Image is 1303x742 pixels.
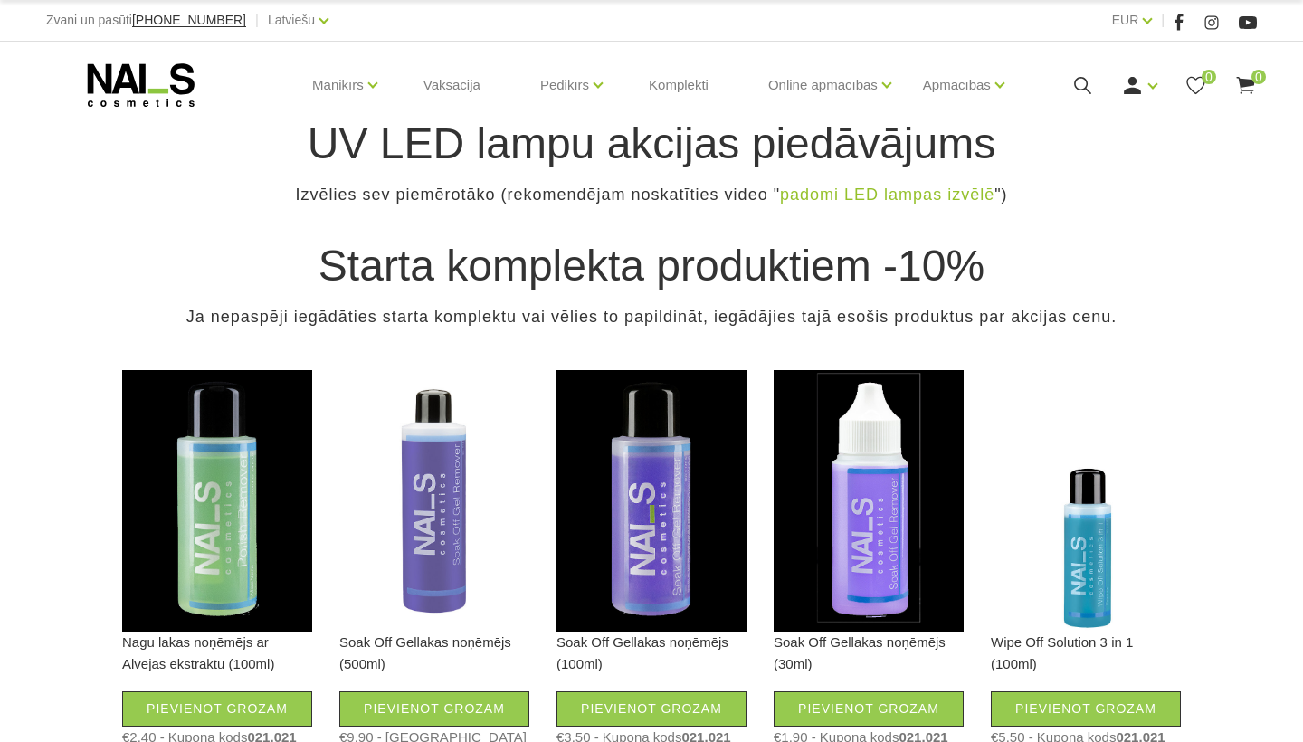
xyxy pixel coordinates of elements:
a: EUR [1112,9,1139,31]
div: Zvani un pasūti [46,9,246,32]
span: 0 [1202,70,1216,84]
a: Pievienot grozam [339,691,529,727]
span: [PHONE_NUMBER] [132,13,246,27]
a: [PHONE_NUMBER] [132,14,246,27]
a: Pievienot grozam [774,691,964,727]
a: Manikīrs [312,49,364,121]
a: Soak Off Gellakas noņēmējs (100ml) [556,632,747,675]
h1: Starta komplekta produktiem -10% [122,237,1181,295]
span: | [1161,9,1165,32]
a: 0 [1184,74,1207,97]
a: Pievienot grozam [122,691,312,727]
p: Ja nepaspēji iegādāties starta komplektu vai vēlies to papildināt, iegādājies tajā esošis produkt... [122,304,1181,329]
a: Nagu lakas noņēmējs ar Alvejas ekstraktu (100ml) [122,632,312,675]
img: Profesionāls šķīdums gellakas un citu “soak off” produktu ātrai noņemšanai.Nesausina rokas.Tilpum... [339,370,529,632]
a: 0 [1234,74,1257,97]
a: Apmācības [923,49,991,121]
a: Pedikīrs [540,49,589,121]
a: Online apmācības [768,49,878,121]
img: Saudzīgs un efektīvs nagu lakas noņēmējs bez acetona.Tilpums:100 ml., 500 ml... [122,370,312,632]
a: Komplekti [634,42,723,128]
p: Izvēlies sev piemērotāko (rekomendējam noskatīties video " ") [122,182,1181,207]
img: Līdzeklis “trīs vienā“ - paredzēts dabīgā naga attaukošanai un dehidrācijai, gela un gellaku lipī... [991,370,1181,632]
a: Pievienot grozam [991,691,1181,727]
a: Vaksācija [409,42,495,128]
a: Wipe Off Solution 3 in 1 (100ml) [991,632,1181,675]
a: padomi LED lampas izvēlē [780,182,994,207]
span: 0 [1251,70,1266,84]
img: Profesionāls šķīdums gellakas un citu “soak off” produktu ātrai noņemšanai.Nesausina rokas.Tilpum... [556,370,747,632]
a: Soak Off Gellakas noņēmējs (500ml) [339,632,529,675]
a: Soak Off Gellakas noņēmējs (30ml) [774,632,964,675]
a: Latviešu [268,9,315,31]
a: Pievienot grozam [556,691,747,727]
img: Profesionāls šķīdums gellakas un citu “soak off” produktu ātrai noņemšanai.Nesausina rokas.Tilpum... [774,370,964,632]
span: | [255,9,259,32]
